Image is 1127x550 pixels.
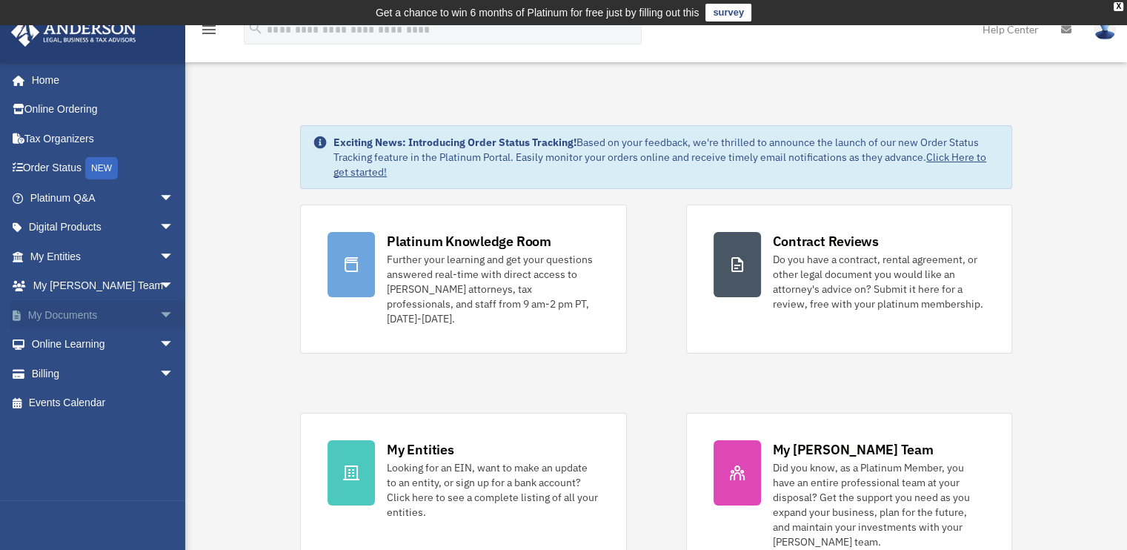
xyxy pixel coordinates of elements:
a: Events Calendar [10,388,196,418]
a: Digital Productsarrow_drop_down [10,213,196,242]
div: Contract Reviews [773,232,879,251]
a: Billingarrow_drop_down [10,359,196,388]
div: Further your learning and get your questions answered real-time with direct access to [PERSON_NAM... [387,252,599,326]
strong: Exciting News: Introducing Order Status Tracking! [333,136,576,149]
div: My [PERSON_NAME] Team [773,440,934,459]
a: Tax Organizers [10,124,196,153]
div: My Entities [387,440,453,459]
div: Looking for an EIN, want to make an update to an entity, or sign up for a bank account? Click her... [387,460,599,520]
div: Based on your feedback, we're thrilled to announce the launch of our new Order Status Tracking fe... [333,135,1000,179]
img: User Pic [1094,19,1116,40]
a: Home [10,65,189,95]
span: arrow_drop_down [159,359,189,389]
a: Platinum Q&Aarrow_drop_down [10,183,196,213]
div: Do you have a contract, rental agreement, or other legal document you would like an attorney's ad... [773,252,985,311]
div: close [1114,2,1123,11]
a: Contract Reviews Do you have a contract, rental agreement, or other legal document you would like... [686,205,1012,354]
span: arrow_drop_down [159,183,189,213]
a: Platinum Knowledge Room Further your learning and get your questions answered real-time with dire... [300,205,626,354]
div: Get a chance to win 6 months of Platinum for free just by filling out this [376,4,699,21]
div: NEW [85,157,118,179]
a: Online Ordering [10,95,196,125]
span: arrow_drop_down [159,213,189,243]
a: Online Learningarrow_drop_down [10,330,196,360]
a: My Entitiesarrow_drop_down [10,242,196,271]
span: arrow_drop_down [159,271,189,302]
span: arrow_drop_down [159,242,189,272]
a: Click Here to get started! [333,150,986,179]
a: My [PERSON_NAME] Teamarrow_drop_down [10,271,196,301]
div: Did you know, as a Platinum Member, you have an entire professional team at your disposal? Get th... [773,460,985,549]
a: menu [200,26,218,39]
a: Order StatusNEW [10,153,196,184]
span: arrow_drop_down [159,330,189,360]
i: menu [200,21,218,39]
span: arrow_drop_down [159,300,189,331]
a: survey [705,4,751,21]
img: Anderson Advisors Platinum Portal [7,18,141,47]
a: My Documentsarrow_drop_down [10,300,196,330]
div: Platinum Knowledge Room [387,232,551,251]
i: search [247,20,264,36]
